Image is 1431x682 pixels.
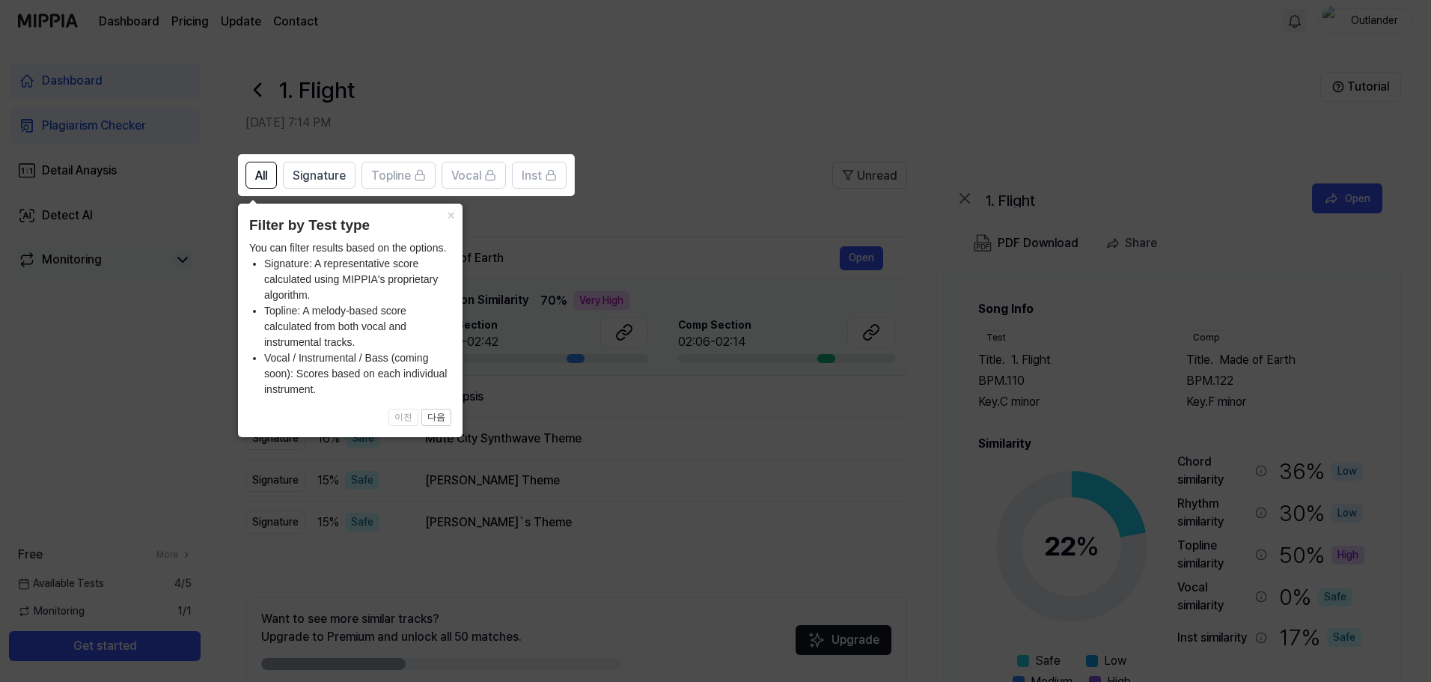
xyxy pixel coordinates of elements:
[371,167,411,185] span: Topline
[522,167,542,185] span: Inst
[439,204,463,225] button: Close
[442,162,506,189] button: Vocal
[293,167,346,185] span: Signature
[249,240,451,398] div: You can filter results based on the options.
[264,350,451,398] li: Vocal / Instrumental / Bass (coming soon): Scores based on each individual instrument.
[283,162,356,189] button: Signature
[255,167,267,185] span: All
[264,303,451,350] li: Topline: A melody-based score calculated from both vocal and instrumental tracks.
[361,162,436,189] button: Topline
[245,162,277,189] button: All
[512,162,567,189] button: Inst
[249,215,451,237] header: Filter by Test type
[421,409,451,427] button: 다음
[264,256,451,303] li: Signature: A representative score calculated using MIPPIA's proprietary algorithm.
[451,167,481,185] span: Vocal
